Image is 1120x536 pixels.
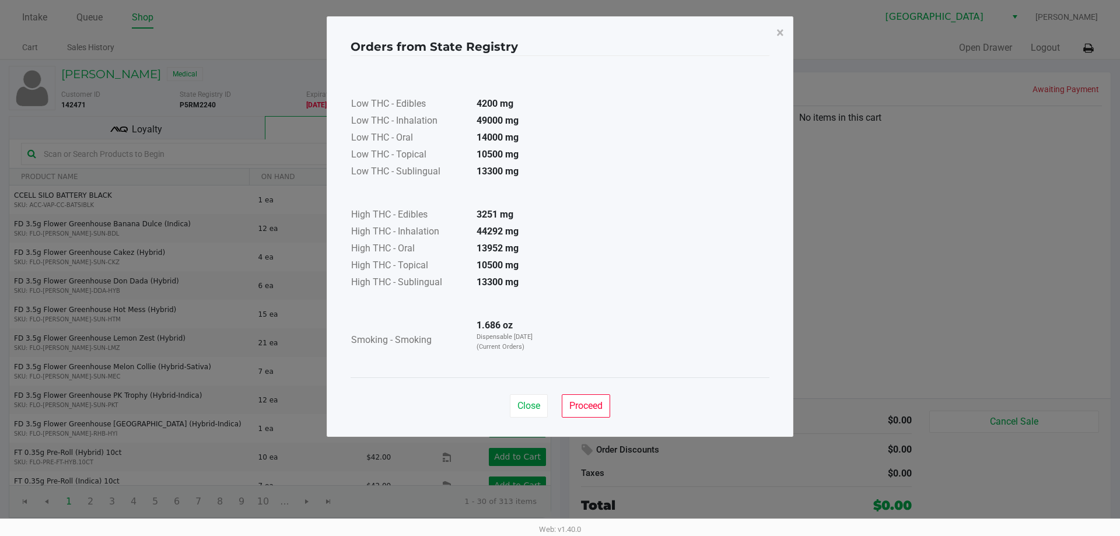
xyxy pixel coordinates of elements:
[477,332,540,352] p: Dispensable [DATE] (Current Orders)
[477,149,519,160] strong: 10500 mg
[351,113,467,130] td: Low THC - Inhalation
[477,276,519,288] strong: 13300 mg
[517,400,540,411] span: Close
[477,132,519,143] strong: 14000 mg
[351,241,467,258] td: High THC - Oral
[351,96,467,113] td: Low THC - Edibles
[351,38,518,55] h4: Orders from State Registry
[477,320,513,331] strong: 1.686 oz
[477,226,519,237] strong: 44292 mg
[351,207,467,224] td: High THC - Edibles
[569,400,603,411] span: Proceed
[477,115,519,126] strong: 49000 mg
[510,394,548,418] button: Close
[477,209,513,220] strong: 3251 mg
[351,275,467,292] td: High THC - Sublingual
[477,260,519,271] strong: 10500 mg
[776,24,784,41] span: ×
[351,318,467,363] td: Smoking - Smoking
[351,258,467,275] td: High THC - Topical
[539,525,581,534] span: Web: v1.40.0
[477,166,519,177] strong: 13300 mg
[562,394,610,418] button: Proceed
[477,98,513,109] strong: 4200 mg
[351,147,467,164] td: Low THC - Topical
[767,16,793,49] button: Close
[351,164,467,181] td: Low THC - Sublingual
[351,130,467,147] td: Low THC - Oral
[351,224,467,241] td: High THC - Inhalation
[477,243,519,254] strong: 13952 mg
